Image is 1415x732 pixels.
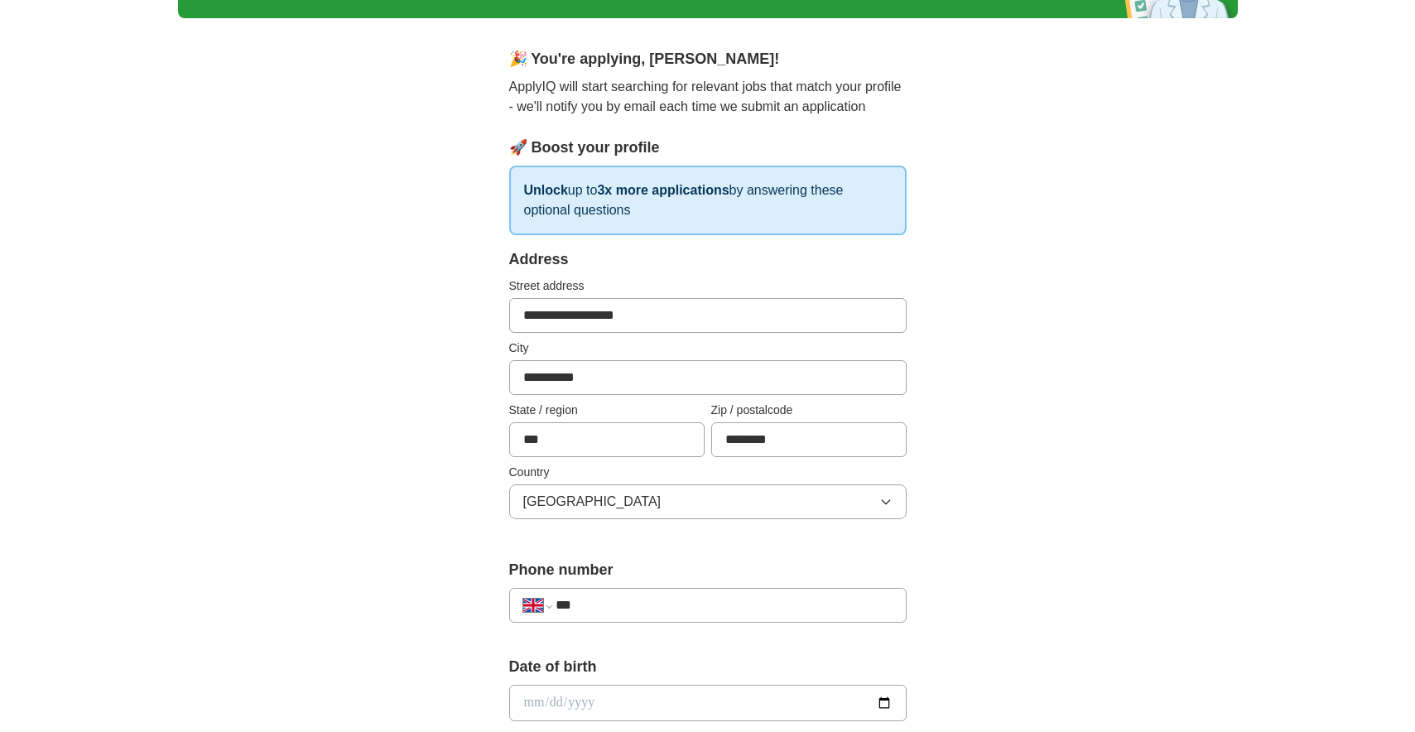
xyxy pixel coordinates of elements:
[509,137,907,159] div: 🚀 Boost your profile
[597,183,729,197] strong: 3x more applications
[524,183,568,197] strong: Unlock
[509,48,907,70] div: 🎉 You're applying , [PERSON_NAME] !
[711,402,907,419] label: Zip / postalcode
[509,340,907,357] label: City
[509,77,907,117] p: ApplyIQ will start searching for relevant jobs that match your profile - we'll notify you by emai...
[523,492,662,512] span: [GEOGRAPHIC_DATA]
[509,559,907,581] label: Phone number
[509,464,907,481] label: Country
[509,402,705,419] label: State / region
[509,656,907,678] label: Date of birth
[509,248,907,271] div: Address
[509,484,907,519] button: [GEOGRAPHIC_DATA]
[509,277,907,295] label: Street address
[509,166,907,235] p: up to by answering these optional questions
